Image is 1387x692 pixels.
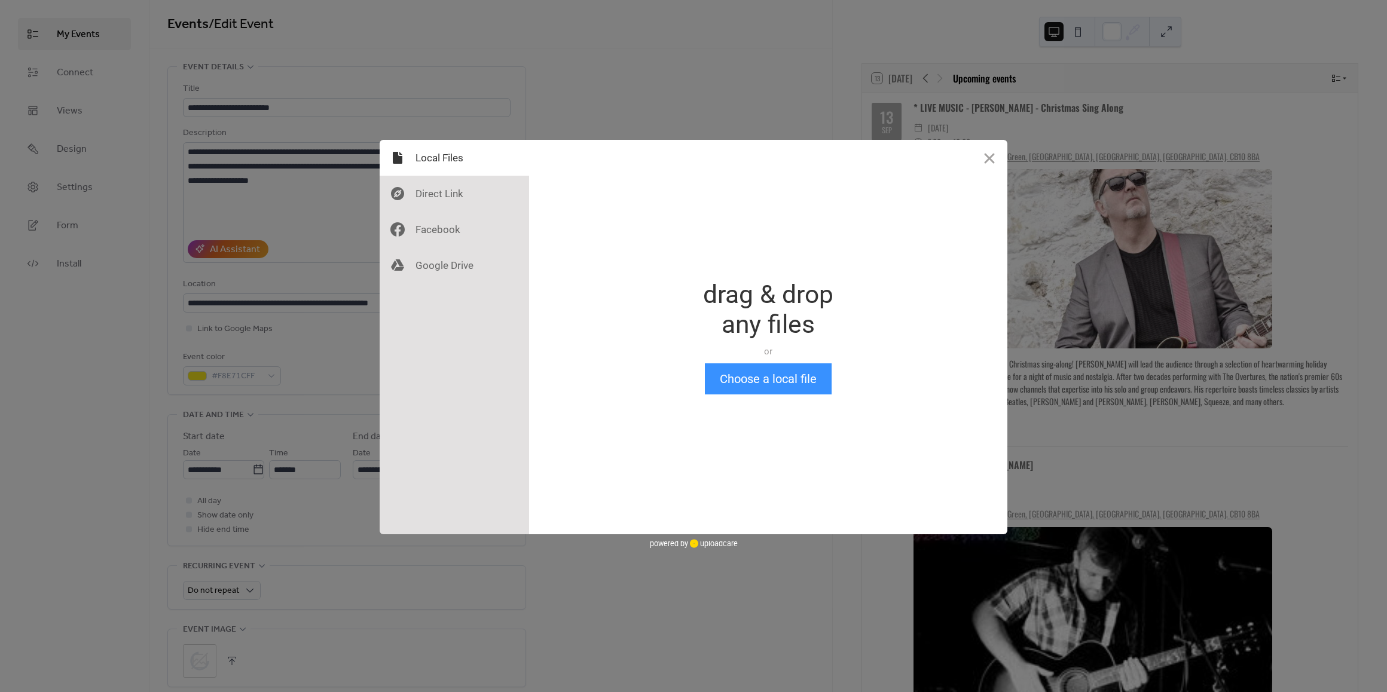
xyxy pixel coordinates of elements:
button: Choose a local file [705,363,832,394]
div: or [703,345,833,357]
div: Facebook [380,212,529,247]
a: uploadcare [688,539,738,548]
div: Google Drive [380,247,529,283]
button: Close [971,140,1007,176]
div: Direct Link [380,176,529,212]
div: Local Files [380,140,529,176]
div: powered by [650,534,738,552]
div: drag & drop any files [703,280,833,339]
